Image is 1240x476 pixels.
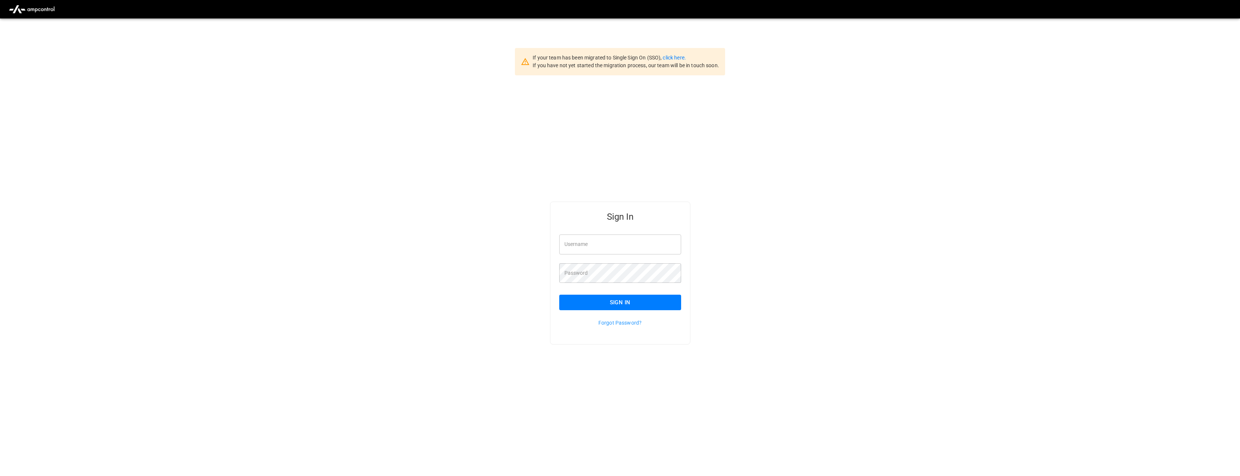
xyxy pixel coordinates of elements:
[6,2,58,16] img: ampcontrol.io logo
[533,55,663,61] span: If your team has been migrated to Single Sign On (SSO),
[559,211,681,223] h5: Sign In
[533,62,719,68] span: If you have not yet started the migration process, our team will be in touch soon.
[559,319,681,326] p: Forgot Password?
[663,55,686,61] a: click here.
[559,295,681,310] button: Sign In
